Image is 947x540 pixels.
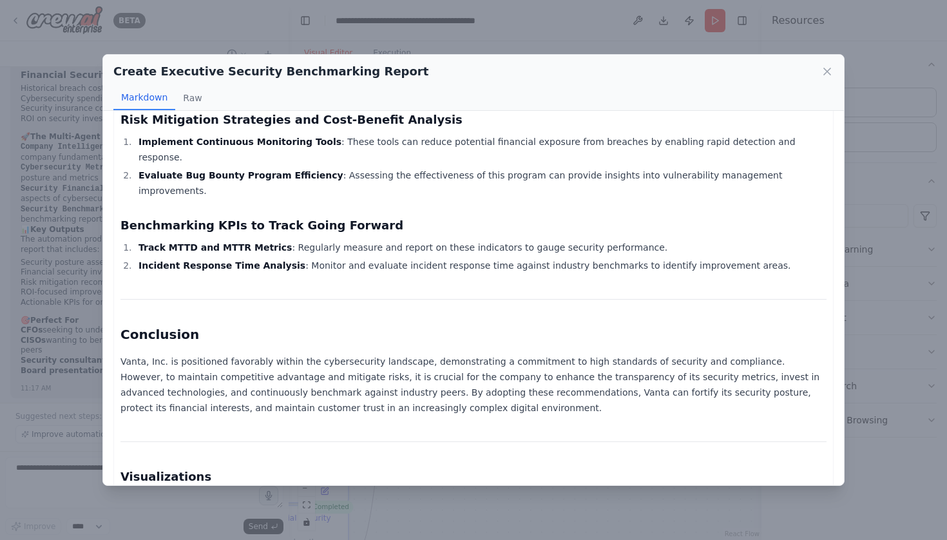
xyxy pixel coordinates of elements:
h3: Risk Mitigation Strategies and Cost-Benefit Analysis [120,111,827,129]
strong: Incident Response Time Analysis [139,260,305,271]
li: : Monitor and evaluate incident response time against industry benchmarks to identify improvement... [135,258,827,273]
h2: Conclusion [120,325,827,343]
strong: Implement Continuous Monitoring Tools [139,137,341,147]
h2: Create Executive Security Benchmarking Report [113,63,428,81]
button: Markdown [113,86,175,110]
h3: Benchmarking KPIs to Track Going Forward [120,217,827,235]
p: Vanta, Inc. is positioned favorably within the cybersecurity landscape, demonstrating a commitmen... [120,354,827,416]
button: Raw [175,86,209,110]
li: : Regularly measure and report on these indicators to gauge security performance. [135,240,827,255]
strong: Track MTTD and MTTR Metrics [139,242,292,253]
li: : These tools can reduce potential financial exposure from breaches by enabling rapid detection a... [135,134,827,165]
li: : Assessing the effectiveness of this program can provide insights into vulnerability management ... [135,168,827,198]
strong: Evaluate Bug Bounty Program Efficiency [139,170,343,180]
h3: Visualizations [120,468,827,486]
